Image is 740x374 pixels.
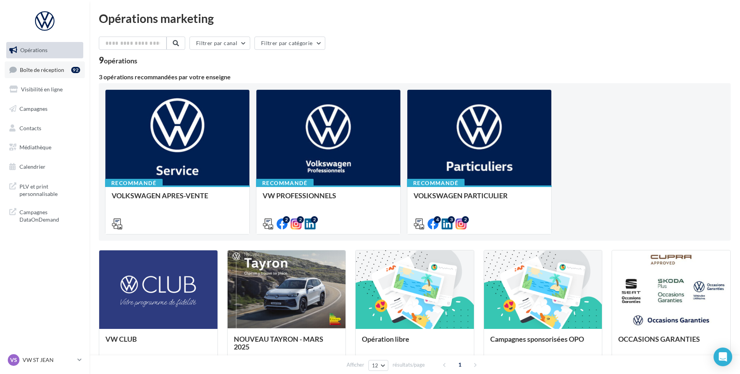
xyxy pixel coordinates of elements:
div: Open Intercom Messenger [714,348,732,366]
p: VW ST JEAN [23,356,74,364]
div: 2 [462,216,469,223]
span: Boîte de réception [20,66,64,73]
span: Campagnes DataOnDemand [19,207,80,224]
div: 3 opérations recommandées par votre enseigne [99,74,731,80]
span: VOLKSWAGEN APRES-VENTE [112,191,208,200]
span: Visibilité en ligne [21,86,63,93]
div: 2 [283,216,290,223]
a: Médiathèque [5,139,85,156]
div: 4 [434,216,441,223]
span: Calendrier [19,163,46,170]
div: Recommandé [407,179,465,187]
a: Campagnes [5,101,85,117]
span: Contacts [19,124,41,131]
div: opérations [104,57,137,64]
span: résultats/page [393,361,425,369]
a: Contacts [5,120,85,136]
div: Recommandé [256,179,314,187]
a: Opérations [5,42,85,58]
div: Recommandé [105,179,163,187]
button: 12 [368,360,388,371]
span: OCCASIONS GARANTIES [618,335,700,343]
div: 2 [297,216,304,223]
div: 92 [71,67,80,73]
div: 9 [99,56,137,65]
a: PLV et print personnalisable [5,178,85,201]
span: VOLKSWAGEN PARTICULIER [414,191,508,200]
a: Visibilité en ligne [5,81,85,98]
span: NOUVEAU TAYRON - MARS 2025 [234,335,323,351]
span: 12 [372,362,379,369]
a: Campagnes DataOnDemand [5,204,85,227]
span: Opérations [20,47,47,53]
a: Boîte de réception92 [5,61,85,78]
span: Opération libre [362,335,409,343]
button: Filtrer par canal [189,37,250,50]
span: Campagnes sponsorisées OPO [490,335,584,343]
span: VS [10,356,17,364]
div: 3 [448,216,455,223]
span: PLV et print personnalisable [19,181,80,198]
button: Filtrer par catégorie [254,37,325,50]
a: VS VW ST JEAN [6,353,83,367]
span: VW CLUB [105,335,137,343]
div: Opérations marketing [99,12,731,24]
span: Campagnes [19,105,47,112]
div: 2 [311,216,318,223]
a: Calendrier [5,159,85,175]
span: 1 [454,358,466,371]
span: Afficher [347,361,364,369]
span: VW PROFESSIONNELS [263,191,336,200]
span: Médiathèque [19,144,51,150]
